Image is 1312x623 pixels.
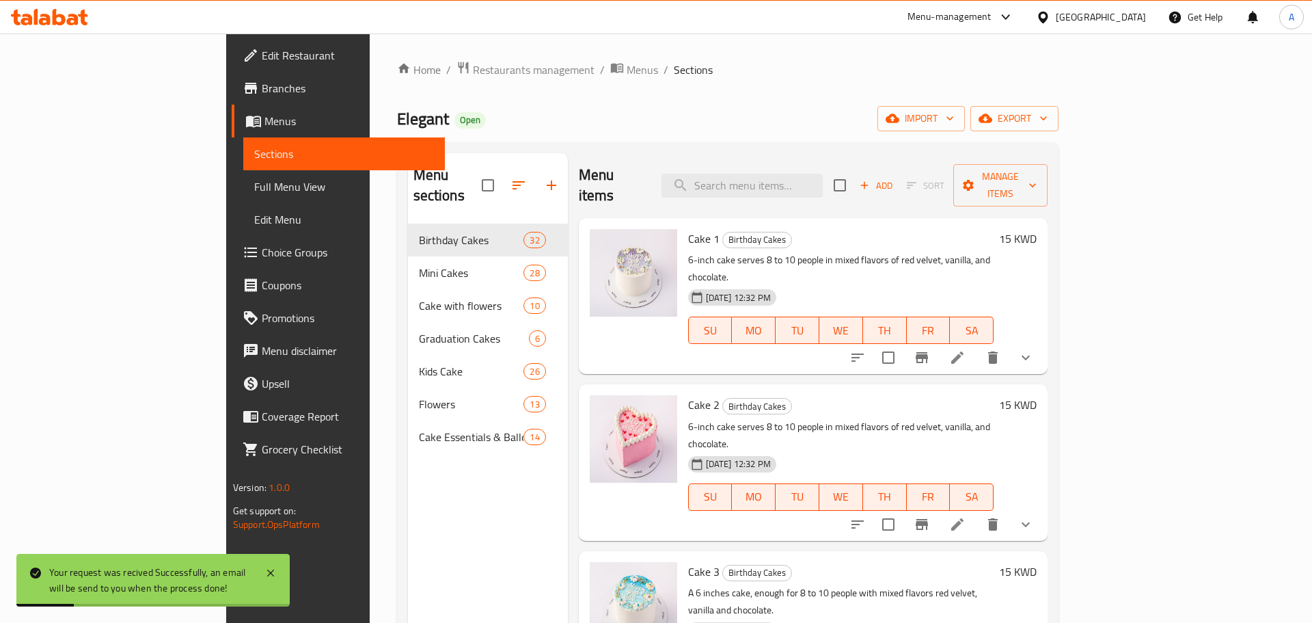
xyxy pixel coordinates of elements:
h2: Menu sections [413,165,482,206]
button: WE [819,483,863,511]
div: Graduation Cakes [419,330,529,347]
span: 1.0.0 [269,479,290,496]
button: MO [732,483,776,511]
span: TH [869,487,901,507]
div: Open [454,112,486,129]
img: Cake 2 [590,395,677,483]
button: sort-choices [841,341,874,374]
span: Birthday Cakes [419,232,524,248]
span: 32 [524,234,545,247]
span: 14 [524,431,545,444]
span: Kids Cake [419,363,524,380]
a: Edit menu item [949,516,966,533]
a: Upsell [232,367,446,400]
span: Version: [233,479,266,496]
button: Branch-specific-item [905,341,938,374]
span: Cake 2 [688,395,720,415]
span: Edit Menu [254,211,435,228]
a: Full Menu View [243,170,446,203]
button: FR [907,317,951,344]
h6: 15 KWD [999,229,1037,248]
span: Get support on: [233,502,296,520]
div: Birthday Cakes [722,232,792,248]
a: Edit Restaurant [232,39,446,72]
span: Select all sections [474,171,502,200]
button: delete [976,341,1009,374]
span: Elegant [397,103,449,134]
a: Menu disclaimer [232,334,446,367]
span: import [888,110,954,127]
span: FR [912,321,945,341]
div: Birthday Cakes [722,398,792,414]
span: WE [825,321,858,341]
div: items [523,265,545,281]
span: Grocery Checklist [262,441,435,458]
nav: breadcrumb [397,61,1059,79]
p: 6-inch cake serves 8 to 10 people in mixed flavors of red velvet, vanilla, and chocolate. [688,252,994,286]
li: / [446,62,451,78]
button: SA [950,317,994,344]
a: Sections [243,137,446,170]
button: import [877,106,965,131]
div: Menu-management [907,9,992,25]
div: Birthday Cakes32 [408,224,568,256]
button: Branch-specific-item [905,508,938,541]
span: Sort sections [502,169,535,202]
span: 28 [524,267,545,280]
span: ‏Cake with flowers [419,297,524,314]
span: Birthday Cakes [723,232,791,248]
div: Your request was recived Successfully, an email will be send to you when the process done! [49,565,251,596]
a: Restaurants management [456,61,594,79]
span: Coupons [262,277,435,293]
a: Promotions [232,302,446,334]
div: [GEOGRAPHIC_DATA] [1056,10,1146,25]
button: TH [863,483,907,511]
span: Menus [627,62,658,78]
span: 26 [524,365,545,378]
a: Coupons [232,269,446,302]
span: export [981,110,1048,127]
span: Edit Restaurant [262,47,435,64]
button: delete [976,508,1009,541]
span: 13 [524,398,545,411]
a: Menus [232,105,446,137]
button: SU [688,317,733,344]
div: Mini Cakes28 [408,256,568,289]
span: SA [955,487,988,507]
span: 6 [530,332,545,345]
span: Select to update [874,510,903,539]
button: TU [776,483,819,511]
span: Cake 1 [688,228,720,249]
span: Add item [854,175,898,196]
div: Flowers [419,396,524,412]
span: TU [781,321,814,341]
a: Choice Groups [232,236,446,269]
span: 10 [524,300,545,313]
a: Edit Menu [243,203,446,236]
nav: Menu sections [408,218,568,459]
button: show more [1009,508,1042,541]
a: Edit menu item [949,349,966,366]
span: Sections [254,146,435,162]
button: sort-choices [841,508,874,541]
span: MO [737,321,770,341]
svg: Show Choices [1017,349,1034,366]
a: Coverage Report [232,400,446,433]
span: Sections [674,62,713,78]
span: Menu disclaimer [262,343,435,359]
a: Menus [610,61,658,79]
button: WE [819,317,863,344]
span: Coverage Report [262,408,435,425]
button: SA [950,483,994,511]
span: SA [955,321,988,341]
div: Flowers13 [408,388,568,421]
button: export [970,106,1058,131]
div: items [523,297,545,314]
p: A 6 inches cake, enough for 8 to 10 people with mixed flavors red velvet, vanilla and chocolate. [688,585,994,619]
span: Mini Cakes [419,265,524,281]
div: items [523,363,545,380]
button: Add section [535,169,568,202]
span: Menus [264,113,435,129]
h2: Menu items [579,165,645,206]
div: Birthday Cakes [722,565,792,581]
